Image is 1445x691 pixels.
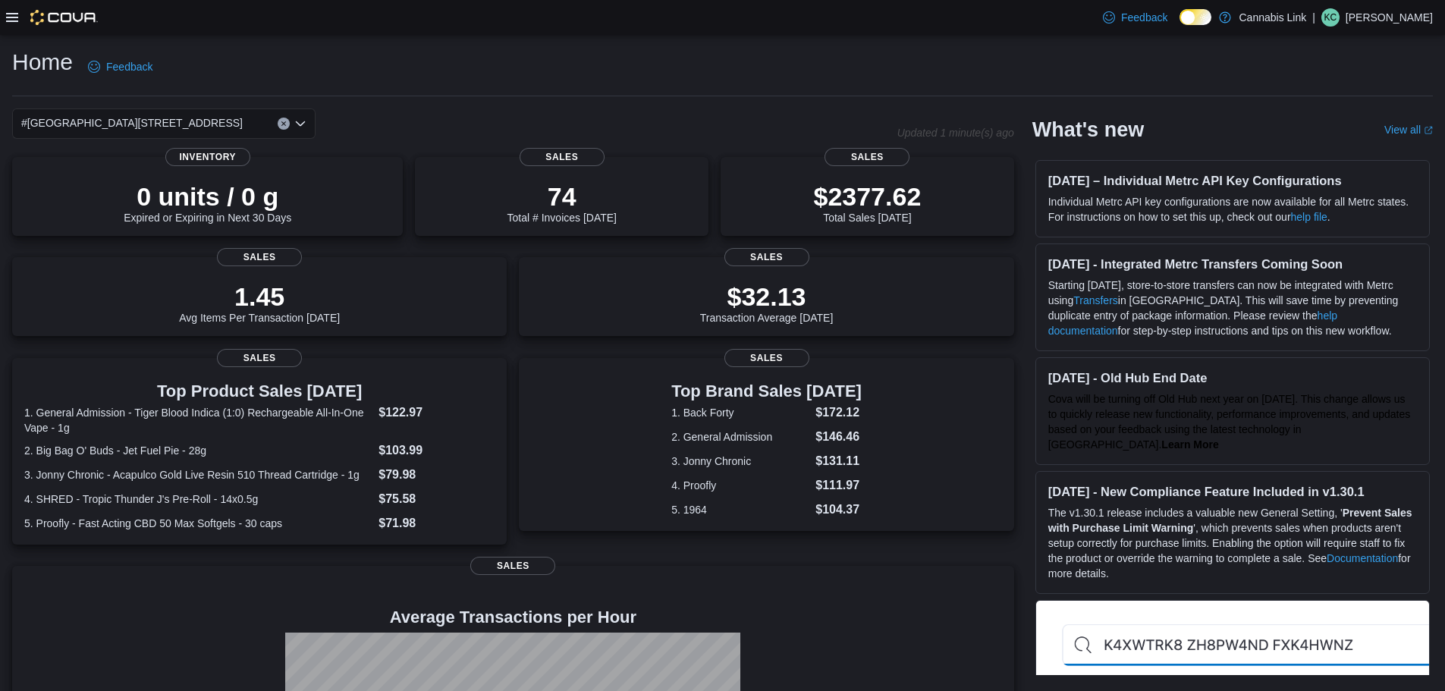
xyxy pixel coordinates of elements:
span: Inventory [165,148,250,166]
h3: Top Brand Sales [DATE] [671,382,862,400]
h3: [DATE] – Individual Metrc API Key Configurations [1048,173,1417,188]
a: help file [1291,211,1327,223]
dd: $71.98 [379,514,495,532]
dd: $103.99 [379,441,495,460]
span: Sales [470,557,555,575]
p: Individual Metrc API key configurations are now available for all Metrc states. For instructions ... [1048,194,1417,225]
img: Cova [30,10,98,25]
span: Sales [724,349,809,367]
a: Feedback [1097,2,1173,33]
dt: 3. Jonny Chronic [671,454,809,469]
span: Feedback [106,59,152,74]
span: Sales [520,148,605,166]
span: Sales [724,248,809,266]
h3: [DATE] - New Compliance Feature Included in v1.30.1 [1048,484,1417,499]
dd: $122.97 [379,404,495,422]
p: The v1.30.1 release includes a valuable new General Setting, ' ', which prevents sales when produ... [1048,505,1417,581]
span: #[GEOGRAPHIC_DATA][STREET_ADDRESS] [21,114,243,132]
h2: What's new [1032,118,1144,142]
span: KC [1324,8,1337,27]
p: Starting [DATE], store-to-store transfers can now be integrated with Metrc using in [GEOGRAPHIC_D... [1048,278,1417,338]
h3: Top Product Sales [DATE] [24,382,495,400]
p: Updated 1 minute(s) ago [897,127,1014,139]
h3: [DATE] - Old Hub End Date [1048,370,1417,385]
h3: [DATE] - Integrated Metrc Transfers Coming Soon [1048,256,1417,272]
dt: 3. Jonny Chronic - Acapulco Gold Live Resin 510 Thread Cartridge - 1g [24,467,372,482]
div: Avg Items Per Transaction [DATE] [179,281,340,324]
dd: $172.12 [815,404,862,422]
span: Sales [217,349,302,367]
a: Documentation [1327,552,1398,564]
p: Cannabis Link [1239,8,1306,27]
span: Sales [825,148,909,166]
h1: Home [12,47,73,77]
dt: 5. 1964 [671,502,809,517]
dd: $131.11 [815,452,862,470]
dt: 1. Back Forty [671,405,809,420]
dt: 2. General Admission [671,429,809,444]
dd: $111.97 [815,476,862,495]
div: Total # Invoices [DATE] [507,181,617,224]
p: $32.13 [700,281,834,312]
dt: 1. General Admission - Tiger Blood Indica (1:0) Rechargeable All-In-One Vape - 1g [24,405,372,435]
button: Clear input [278,118,290,130]
strong: Prevent Sales with Purchase Limit Warning [1048,507,1412,534]
input: Dark Mode [1180,9,1211,25]
div: Kayla Chow [1321,8,1340,27]
p: $2377.62 [813,181,921,212]
a: Learn More [1161,438,1218,451]
div: Transaction Average [DATE] [700,281,834,324]
a: help documentation [1048,309,1337,337]
p: [PERSON_NAME] [1346,8,1433,27]
dd: $75.58 [379,490,495,508]
p: 1.45 [179,281,340,312]
svg: External link [1424,126,1433,135]
span: Dark Mode [1180,25,1180,26]
dd: $104.37 [815,501,862,519]
dd: $79.98 [379,466,495,484]
span: Feedback [1121,10,1167,25]
a: Transfers [1073,294,1118,306]
h4: Average Transactions per Hour [24,608,1002,627]
dt: 5. Proofly - Fast Acting CBD 50 Max Softgels - 30 caps [24,516,372,531]
span: Cova will be turning off Old Hub next year on [DATE]. This change allows us to quickly release ne... [1048,393,1411,451]
p: 74 [507,181,617,212]
p: | [1312,8,1315,27]
dd: $146.46 [815,428,862,446]
div: Expired or Expiring in Next 30 Days [124,181,291,224]
div: Total Sales [DATE] [813,181,921,224]
a: View allExternal link [1384,124,1433,136]
dt: 2. Big Bag O' Buds - Jet Fuel Pie - 28g [24,443,372,458]
a: Feedback [82,52,159,82]
span: Sales [217,248,302,266]
p: 0 units / 0 g [124,181,291,212]
button: Open list of options [294,118,306,130]
dt: 4. SHRED - Tropic Thunder J's Pre-Roll - 14x0.5g [24,492,372,507]
dt: 4. Proofly [671,478,809,493]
